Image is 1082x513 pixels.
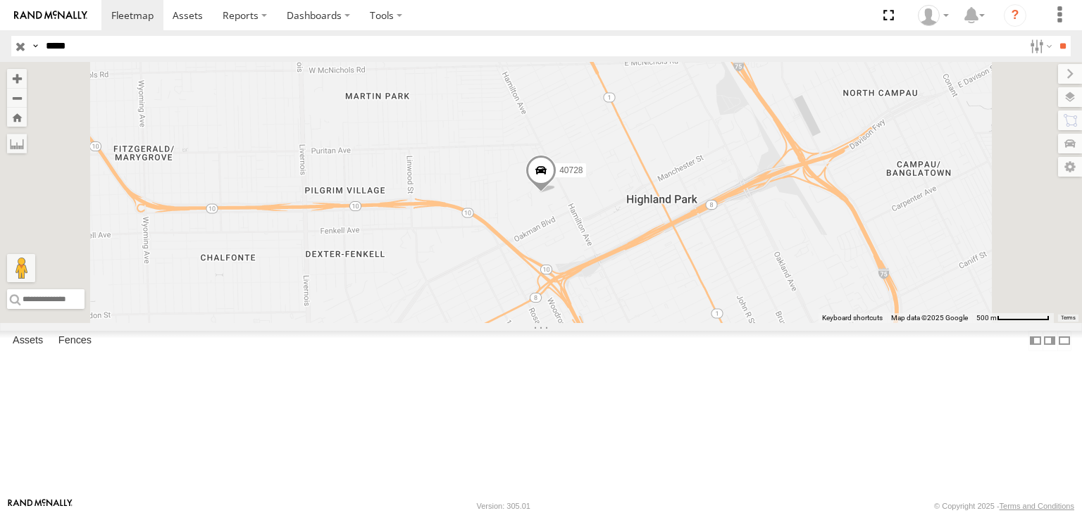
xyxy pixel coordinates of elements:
[1058,157,1082,177] label: Map Settings
[976,314,997,322] span: 500 m
[822,313,883,323] button: Keyboard shortcuts
[913,5,954,26] div: Alfonso Garay
[1043,331,1057,351] label: Dock Summary Table to the Right
[1024,36,1055,56] label: Search Filter Options
[972,313,1054,323] button: Map Scale: 500 m per 71 pixels
[891,314,968,322] span: Map data ©2025 Google
[6,331,50,350] label: Assets
[8,499,73,513] a: Visit our Website
[1061,315,1076,321] a: Terms
[1000,502,1074,510] a: Terms and Conditions
[477,502,530,510] div: Version: 305.01
[51,331,99,350] label: Fences
[559,165,583,175] span: 40728
[7,88,27,108] button: Zoom out
[1057,331,1071,351] label: Hide Summary Table
[1028,331,1043,351] label: Dock Summary Table to the Left
[14,11,87,20] img: rand-logo.svg
[7,254,35,282] button: Drag Pegman onto the map to open Street View
[7,69,27,88] button: Zoom in
[7,134,27,153] label: Measure
[30,36,41,56] label: Search Query
[1004,4,1026,27] i: ?
[934,502,1074,510] div: © Copyright 2025 -
[7,108,27,127] button: Zoom Home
